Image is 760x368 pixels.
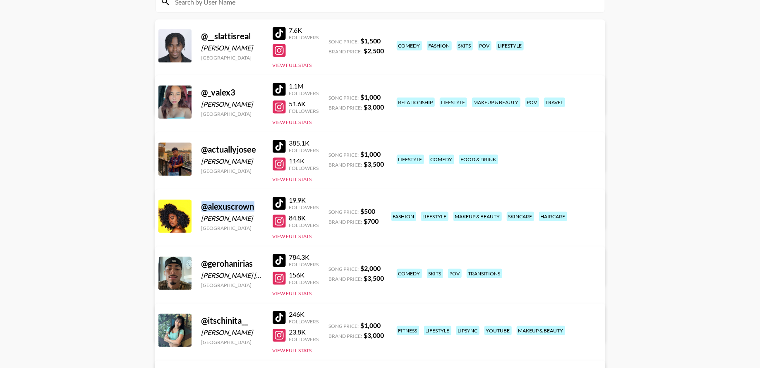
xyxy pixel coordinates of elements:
[289,318,319,325] div: Followers
[289,165,319,171] div: Followers
[361,93,381,101] strong: $ 1,000
[397,269,422,278] div: comedy
[539,212,567,221] div: haircare
[289,139,319,147] div: 385.1K
[361,264,381,272] strong: $ 2,000
[289,261,319,268] div: Followers
[201,201,263,212] div: @ alexuscrown
[201,315,263,326] div: @ itschinita__
[201,100,263,108] div: [PERSON_NAME]
[397,155,424,164] div: lifestyle
[478,41,491,50] div: pov
[201,44,263,52] div: [PERSON_NAME]
[397,98,435,107] div: relationship
[496,41,524,50] div: lifestyle
[289,328,319,336] div: 23.8K
[201,214,263,222] div: [PERSON_NAME]
[289,196,319,204] div: 19.9K
[201,225,263,231] div: [GEOGRAPHIC_DATA]
[329,209,359,215] span: Song Price:
[289,222,319,228] div: Followers
[289,90,319,96] div: Followers
[397,326,419,335] div: fitness
[424,326,451,335] div: lifestyle
[289,147,319,153] div: Followers
[273,119,312,125] button: View Full Stats
[329,95,359,101] span: Song Price:
[484,326,512,335] div: youtube
[329,48,362,55] span: Brand Price:
[201,258,263,269] div: @ gerohanirias
[329,323,359,329] span: Song Price:
[427,269,443,278] div: skits
[544,98,565,107] div: travel
[453,212,502,221] div: makeup & beauty
[201,144,263,155] div: @ actuallyjosee
[457,41,473,50] div: skits
[201,31,263,41] div: @ __slattisreal
[289,336,319,342] div: Followers
[429,155,454,164] div: comedy
[459,155,498,164] div: food & drink
[329,219,362,225] span: Brand Price:
[201,55,263,61] div: [GEOGRAPHIC_DATA]
[364,274,384,282] strong: $ 3,500
[273,233,312,239] button: View Full Stats
[289,157,319,165] div: 114K
[391,212,416,221] div: fashion
[421,212,448,221] div: lifestyle
[397,41,422,50] div: comedy
[329,152,359,158] span: Song Price:
[201,271,263,280] div: [PERSON_NAME] [PERSON_NAME]
[507,212,534,221] div: skincare
[364,160,384,168] strong: $ 3,500
[273,62,312,68] button: View Full Stats
[289,108,319,114] div: Followers
[289,26,319,34] div: 7.6K
[201,111,263,117] div: [GEOGRAPHIC_DATA]
[273,176,312,182] button: View Full Stats
[273,290,312,296] button: View Full Stats
[329,162,362,168] span: Brand Price:
[427,41,452,50] div: fashion
[201,339,263,345] div: [GEOGRAPHIC_DATA]
[517,326,565,335] div: makeup & beauty
[289,34,319,41] div: Followers
[440,98,467,107] div: lifestyle
[201,328,263,337] div: [PERSON_NAME]
[289,100,319,108] div: 51.6K
[201,157,263,165] div: [PERSON_NAME]
[201,87,263,98] div: @ _valex3
[364,103,384,111] strong: $ 3,000
[456,326,479,335] div: lipsync
[329,276,362,282] span: Brand Price:
[289,204,319,210] div: Followers
[467,269,502,278] div: transitions
[329,333,362,339] span: Brand Price:
[364,217,379,225] strong: $ 700
[361,37,381,45] strong: $ 1,500
[289,271,319,279] div: 156K
[289,253,319,261] div: 784.3K
[201,282,263,288] div: [GEOGRAPHIC_DATA]
[364,331,384,339] strong: $ 3,000
[273,347,312,354] button: View Full Stats
[472,98,520,107] div: makeup & beauty
[329,105,362,111] span: Brand Price:
[364,47,384,55] strong: $ 2,500
[361,150,381,158] strong: $ 1,000
[448,269,462,278] div: pov
[289,279,319,285] div: Followers
[329,38,359,45] span: Song Price:
[201,168,263,174] div: [GEOGRAPHIC_DATA]
[289,82,319,90] div: 1.1M
[289,214,319,222] div: 84.8K
[329,266,359,272] span: Song Price:
[289,310,319,318] div: 246K
[361,321,381,329] strong: $ 1,000
[361,207,376,215] strong: $ 500
[525,98,539,107] div: pov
